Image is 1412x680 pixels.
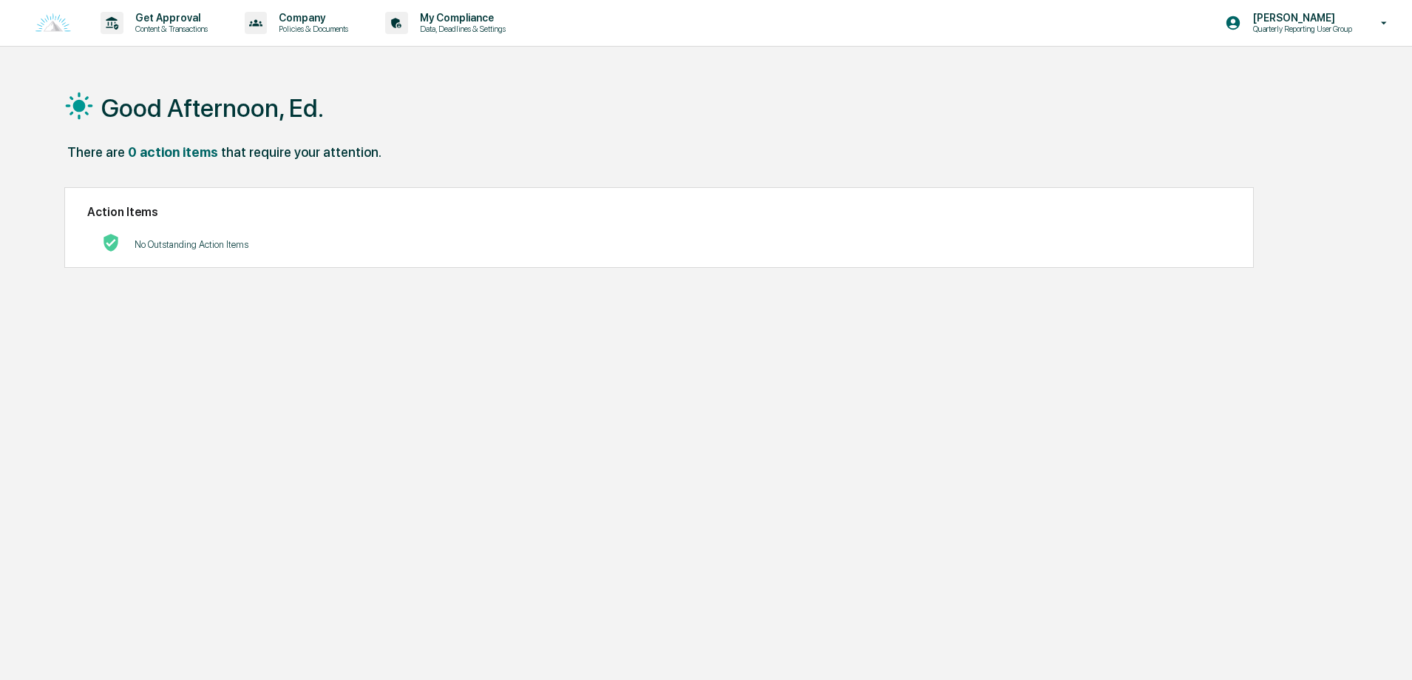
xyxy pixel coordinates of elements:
div: 0 action items [128,144,218,160]
p: Content & Transactions [123,24,215,34]
img: logo [35,13,71,33]
p: [PERSON_NAME] [1241,12,1360,24]
p: No Outstanding Action Items [135,239,248,250]
h2: Action Items [87,205,1231,219]
div: There are [67,144,125,160]
p: Quarterly Reporting User Group [1241,24,1360,34]
p: Company [267,12,356,24]
h1: Good Afternoon, Ed. [101,93,324,123]
img: No Actions logo [102,234,120,252]
div: that require your attention. [221,144,381,160]
p: My Compliance [408,12,513,24]
p: Get Approval [123,12,215,24]
p: Policies & Documents [267,24,356,34]
p: Data, Deadlines & Settings [408,24,513,34]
